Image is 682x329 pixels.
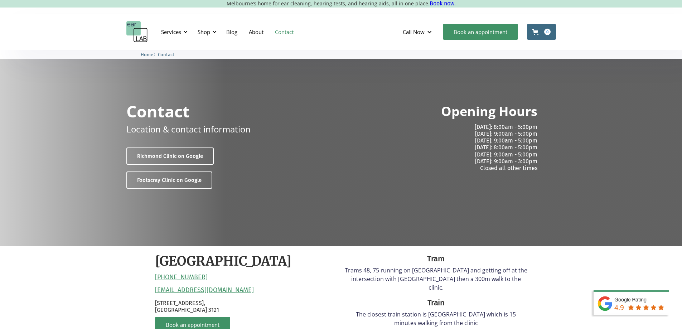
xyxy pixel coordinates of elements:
[158,52,174,57] span: Contact
[193,21,219,43] div: Shop
[243,21,269,42] a: About
[126,123,251,135] p: Location & contact information
[345,266,527,292] p: Trams 48, 75 running on [GEOGRAPHIC_DATA] and getting off at the intersection with [GEOGRAPHIC_DA...
[544,29,551,35] div: 0
[141,52,153,57] span: Home
[221,21,243,42] a: Blog
[347,124,537,171] p: [DATE]: 8:00am - 5:00pm [DATE]: 9:00am - 5:00pm [DATE]: 9:00am - 5:00pm [DATE]: 8:00am - 5:00pm [...
[527,24,556,40] a: Open cart
[155,253,291,270] h2: [GEOGRAPHIC_DATA]
[403,28,425,35] div: Call Now
[155,274,208,281] a: [PHONE_NUMBER]
[155,300,338,313] p: [STREET_ADDRESS], [GEOGRAPHIC_DATA] 3121
[441,103,537,120] h2: Opening Hours
[155,286,254,294] a: [EMAIL_ADDRESS][DOMAIN_NAME]
[126,171,212,189] a: Footscray Clinic on Google
[141,51,153,58] a: Home
[126,103,190,119] h1: Contact
[345,297,527,309] div: Train
[157,21,190,43] div: Services
[345,310,527,327] p: The closest train station is [GEOGRAPHIC_DATA] which is 15 minutes walking from the clinic
[158,51,174,58] a: Contact
[126,21,148,43] a: home
[443,24,518,40] a: Book an appointment
[397,21,439,43] div: Call Now
[141,51,158,58] li: 〉
[126,147,214,165] a: Richmond Clinic on Google
[345,253,527,265] div: Tram
[161,28,181,35] div: Services
[198,28,210,35] div: Shop
[269,21,299,42] a: Contact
